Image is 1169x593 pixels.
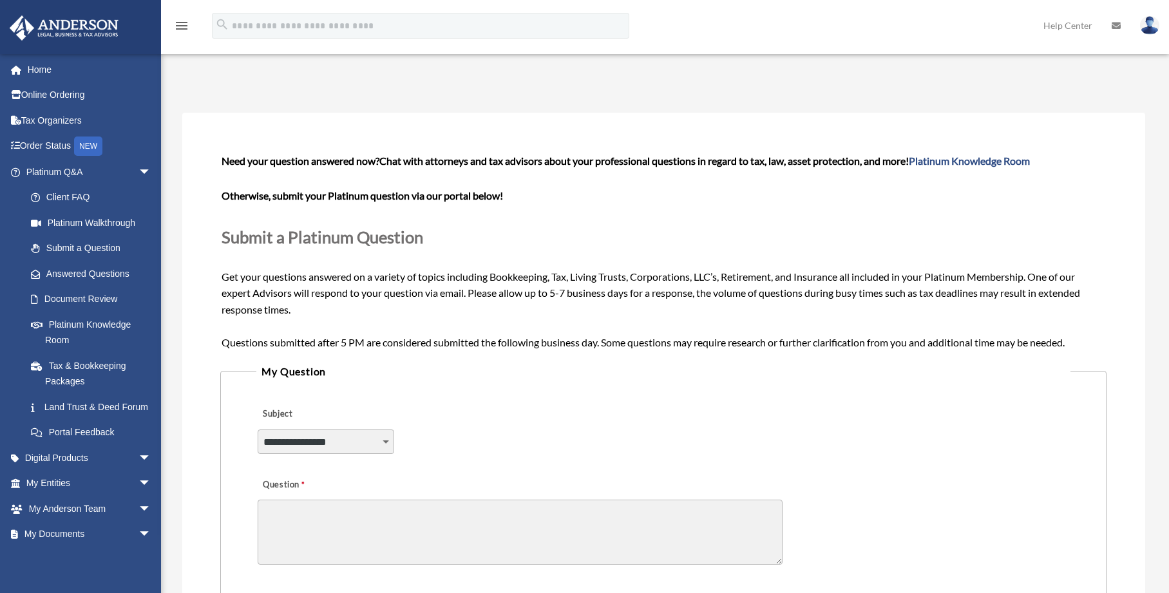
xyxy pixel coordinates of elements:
legend: My Question [256,362,1070,381]
i: menu [174,18,189,33]
span: Get your questions answered on a variety of topics including Bookkeeping, Tax, Living Trusts, Cor... [222,155,1105,348]
span: arrow_drop_down [138,547,164,573]
img: Anderson Advisors Platinum Portal [6,15,122,41]
a: Home [9,57,171,82]
a: Order StatusNEW [9,133,171,160]
a: Answered Questions [18,261,171,287]
span: arrow_drop_down [138,159,164,185]
a: Platinum Walkthrough [18,210,171,236]
label: Question [258,476,357,494]
span: arrow_drop_down [138,471,164,497]
div: NEW [74,136,102,156]
label: Subject [258,406,380,424]
a: Submit a Question [18,236,164,261]
a: Platinum Knowledge Room [18,312,171,353]
span: Need your question answered now? [222,155,379,167]
a: Client FAQ [18,185,171,211]
a: Document Review [18,287,171,312]
a: Platinum Knowledge Room [909,155,1030,167]
span: arrow_drop_down [138,496,164,522]
span: arrow_drop_down [138,445,164,471]
a: menu [174,23,189,33]
a: Digital Productsarrow_drop_down [9,445,171,471]
b: Otherwise, submit your Platinum question via our portal below! [222,189,503,202]
a: Online Learningarrow_drop_down [9,547,171,572]
a: Platinum Q&Aarrow_drop_down [9,159,171,185]
a: My Anderson Teamarrow_drop_down [9,496,171,522]
span: Submit a Platinum Question [222,227,423,247]
img: User Pic [1140,16,1159,35]
i: search [215,17,229,32]
a: Online Ordering [9,82,171,108]
a: Land Trust & Deed Forum [18,394,171,420]
a: Tax Organizers [9,108,171,133]
a: Tax & Bookkeeping Packages [18,353,171,394]
a: My Entitiesarrow_drop_down [9,471,171,496]
span: Chat with attorneys and tax advisors about your professional questions in regard to tax, law, ass... [379,155,1030,167]
a: Portal Feedback [18,420,171,446]
a: My Documentsarrow_drop_down [9,522,171,547]
span: arrow_drop_down [138,522,164,548]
